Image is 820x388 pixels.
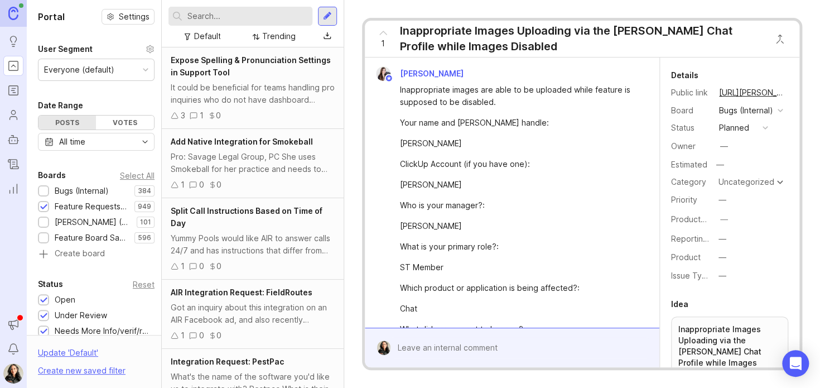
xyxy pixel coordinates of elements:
a: Reporting [3,179,23,199]
div: What did you expect to happen?: [400,323,637,336]
div: Estimated [671,161,707,169]
img: Canny Home [8,7,18,20]
a: Create board [38,250,155,260]
div: What is your primary role?: [400,241,637,253]
img: Kelsey Fisher [376,66,390,81]
a: Add Native Integration for SmokeballPro: Savage Legal Group, PC She uses Smokeball for her practi... [162,129,344,198]
h1: Portal [38,10,65,23]
div: Feature Requests (Internal) [55,200,129,213]
div: — [720,140,728,152]
div: 0 [199,260,204,272]
a: [URL][PERSON_NAME][PERSON_NAME] [716,85,788,100]
div: ST Member [400,261,637,274]
div: All time [59,136,85,148]
div: Create new saved filter [38,365,126,377]
div: Open [55,294,75,306]
div: Inappropriate Images Uploading via the [PERSON_NAME] Chat Profile while Images Disabled [400,23,763,54]
div: — [718,251,726,264]
div: Update ' Default ' [38,347,98,365]
p: 101 [140,218,151,227]
a: Expose Spelling & Pronunciation Settings in Support ToolIt could be beneficial for teams handling... [162,47,344,129]
p: 596 [138,233,151,242]
div: Under Review [55,309,107,322]
div: 1 [200,109,204,122]
a: AIR Integration Request: FieldRoutesGot an inquiry about this integration on an AIR Facebook ad, ... [162,280,344,349]
div: — [720,213,728,226]
div: Status [671,122,710,134]
span: [PERSON_NAME] [400,69,464,78]
img: Ysabelle Eugenio [3,363,23,384]
div: Everyone (default) [44,64,114,76]
div: Feature Board Sandbox [DATE] [55,232,129,244]
img: Ysabelle Eugenio [377,341,390,355]
div: Details [671,69,698,82]
a: Users [3,105,23,125]
div: Category [671,176,710,188]
label: Reporting Team [671,234,731,243]
span: Expose Spelling & Pronunciation Settings in Support Tool [171,55,331,77]
div: Yummy Pools would like AIR to answer calls 24/7 and has instructions that differ from the day to ... [171,232,335,257]
div: Boards [38,169,66,182]
div: 0 [216,329,221,342]
div: Status [38,277,63,291]
div: Trending [262,30,296,42]
div: Pro: Savage Legal Group, PC She uses Smokeball for her practice and needs to use Zapier to connec... [171,151,335,175]
div: Your name and [PERSON_NAME] handle: [400,117,637,129]
div: It could be beneficial for teams handling pro inquiries who do not have dashboard access to have ... [171,82,335,106]
div: 0 [199,329,204,342]
div: Reset [133,281,155,288]
img: member badge [384,74,393,83]
p: 384 [138,186,151,195]
div: ClickUp Account (if you have one): [400,158,637,170]
svg: toggle icon [136,137,154,146]
a: Split Call Instructions Based on Time of DayYummy Pools would like AIR to answer calls 24/7 and h... [162,198,344,280]
div: 0 [216,109,221,122]
a: Portal [3,56,23,76]
button: Settings [102,9,155,25]
div: [PERSON_NAME] [400,137,637,150]
div: Idea [671,298,688,311]
div: 0 [199,179,204,191]
label: Issue Type [671,271,712,280]
div: Date Range [38,99,83,112]
div: [PERSON_NAME] [400,220,637,232]
a: Kelsey Fisher[PERSON_NAME] [369,66,472,81]
div: Which product or application is being affected?: [400,282,637,294]
div: Select All [120,173,155,179]
div: Bugs (Internal) [55,185,109,197]
span: Integration Request: PestPac [171,357,284,366]
div: Default [194,30,220,42]
div: Who is your manager?: [400,199,637,212]
div: 0 [216,179,221,191]
a: Roadmaps [3,80,23,100]
div: User Segment [38,42,93,56]
div: Needs More Info/verif/repro [55,325,149,337]
button: ProductboardID [717,212,731,227]
div: Uncategorized [718,178,774,186]
input: Search... [187,10,308,22]
div: 1 [181,260,185,272]
p: 949 [138,202,151,211]
label: Priority [671,195,697,204]
a: Autopilot [3,130,23,150]
div: Open Intercom Messenger [782,350,809,377]
div: — [718,270,726,282]
button: Announcements [3,314,23,334]
label: Product [671,252,701,262]
div: Votes [96,116,153,130]
button: Close button [769,28,791,50]
span: Add Native Integration for Smokeball [171,137,313,146]
a: Ideas [3,31,23,51]
div: Inappropriate images are able to be uploaded while feature is supposed to be disabled. [400,84,637,108]
div: Got an inquiry about this integration on an AIR Facebook ad, and also recently discovered that on... [171,301,335,326]
div: Public link [671,87,710,99]
span: AIR Integration Request: FieldRoutes [171,288,312,297]
p: Inappropriate Images Uploading via the [PERSON_NAME] Chat Profile while Images Disabled [678,324,781,380]
div: [PERSON_NAME] [400,179,637,191]
div: 0 [216,260,221,272]
div: — [718,233,726,245]
div: Owner [671,140,710,152]
div: Board [671,104,710,117]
